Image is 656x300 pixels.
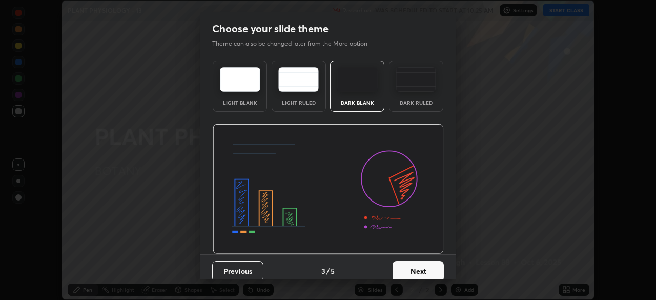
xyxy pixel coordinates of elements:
div: Light Ruled [278,100,319,105]
button: Previous [212,261,263,282]
div: Dark Ruled [396,100,437,105]
div: Light Blank [219,100,260,105]
img: darkTheme.f0cc69e5.svg [337,67,378,92]
h4: / [326,266,330,276]
img: darkThemeBanner.d06ce4a2.svg [213,124,444,254]
h4: 5 [331,266,335,276]
div: Dark Blank [337,100,378,105]
h4: 3 [321,266,325,276]
p: Theme can also be changed later from the More option [212,39,378,48]
img: darkRuledTheme.de295e13.svg [396,67,436,92]
img: lightRuledTheme.5fabf969.svg [278,67,319,92]
h2: Choose your slide theme [212,22,329,35]
img: lightTheme.e5ed3b09.svg [220,67,260,92]
button: Next [393,261,444,282]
